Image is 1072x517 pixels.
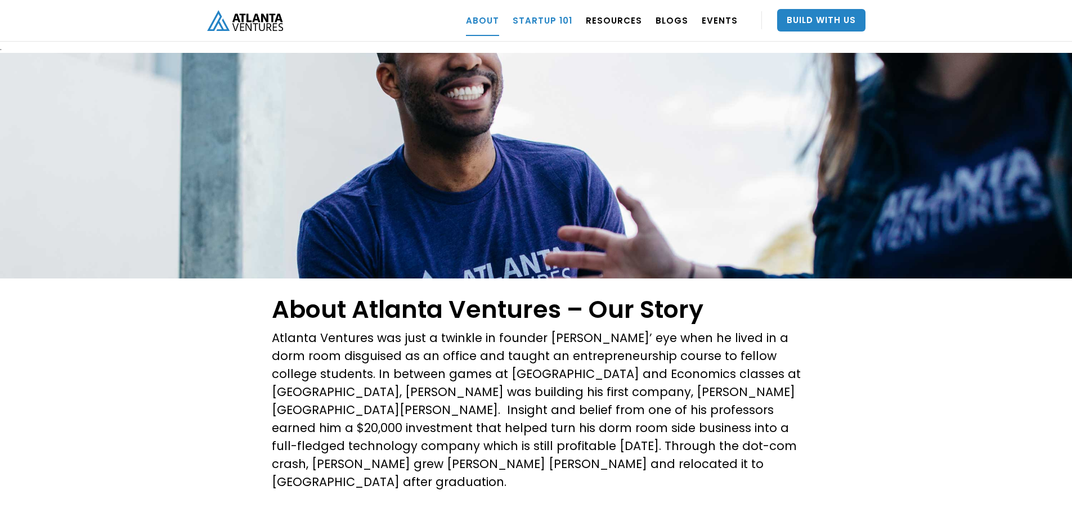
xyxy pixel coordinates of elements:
[586,5,642,36] a: RESOURCES
[702,5,738,36] a: EVENTS
[777,9,865,32] a: Build With Us
[272,295,801,323] h1: About Atlanta Ventures – Our Story
[272,329,801,491] p: Atlanta Ventures was just a twinkle in founder [PERSON_NAME]’ eye when he lived in a dorm room di...
[513,5,572,36] a: Startup 101
[466,5,499,36] a: ABOUT
[656,5,688,36] a: BLOGS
